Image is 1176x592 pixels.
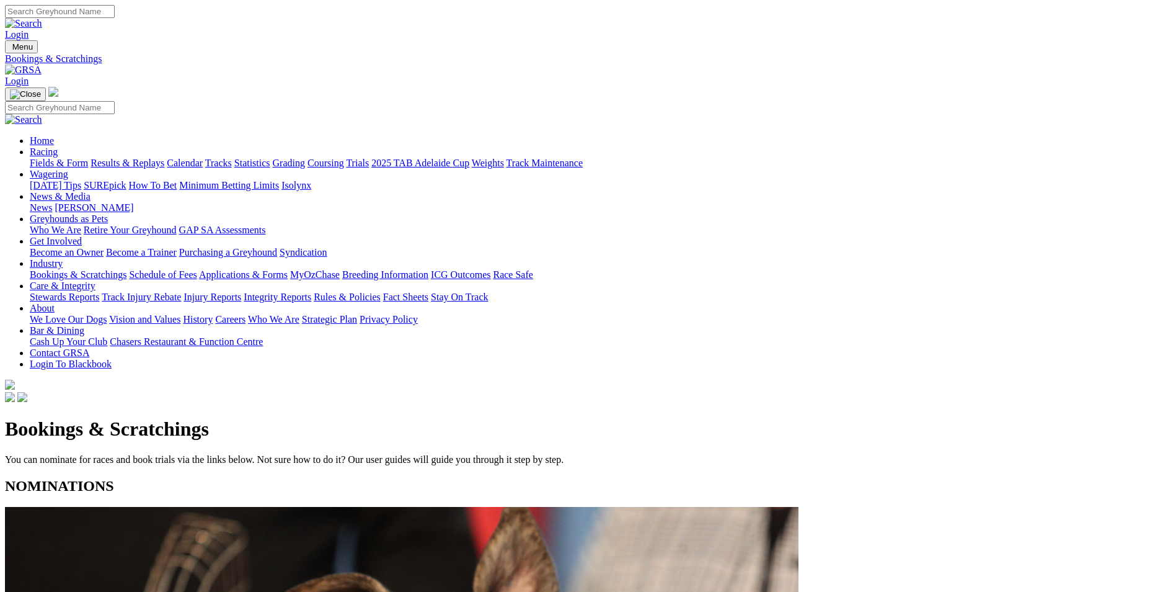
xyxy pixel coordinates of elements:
[30,158,1171,169] div: Racing
[30,225,1171,236] div: Greyhounds as Pets
[205,158,232,168] a: Tracks
[5,114,42,125] img: Search
[5,87,46,101] button: Toggle navigation
[179,225,266,235] a: GAP SA Assessments
[30,247,1171,258] div: Get Involved
[167,158,203,168] a: Calendar
[281,180,311,191] a: Isolynx
[30,202,52,213] a: News
[5,40,38,53] button: Toggle navigation
[10,89,41,99] img: Close
[30,169,68,179] a: Wagering
[5,65,42,76] img: GRSA
[30,303,55,313] a: About
[30,202,1171,213] div: News & Media
[234,158,270,168] a: Statistics
[5,478,1171,495] h2: NOMINATIONS
[346,158,369,168] a: Trials
[215,314,245,325] a: Careers
[179,247,277,258] a: Purchasing a Greyhound
[493,269,533,280] a: Race Safe
[84,225,177,235] a: Retire Your Greyhound
[273,158,305,168] a: Grading
[5,29,29,40] a: Login
[431,292,488,302] a: Stay On Track
[183,314,213,325] a: History
[199,269,288,280] a: Applications & Forms
[360,314,418,325] a: Privacy Policy
[5,18,42,29] img: Search
[55,202,133,213] a: [PERSON_NAME]
[30,269,1171,280] div: Industry
[30,314,1171,325] div: About
[280,247,327,258] a: Syndication
[472,158,504,168] a: Weights
[5,5,115,18] input: Search
[5,392,15,402] img: facebook.svg
[302,314,357,325] a: Strategic Plan
[5,380,15,390] img: logo-grsa-white.png
[371,158,469,168] a: 2025 TAB Adelaide Cup
[102,292,181,302] a: Track Injury Rebate
[248,314,299,325] a: Who We Are
[183,292,241,302] a: Injury Reports
[30,258,63,269] a: Industry
[30,314,107,325] a: We Love Our Dogs
[48,87,58,97] img: logo-grsa-white.png
[244,292,311,302] a: Integrity Reports
[30,180,1171,191] div: Wagering
[30,292,99,302] a: Stewards Reports
[290,269,340,280] a: MyOzChase
[5,418,1171,441] h1: Bookings & Scratchings
[17,392,27,402] img: twitter.svg
[30,280,95,291] a: Care & Integrity
[30,247,104,258] a: Become an Owner
[30,325,84,336] a: Bar & Dining
[30,213,108,224] a: Greyhounds as Pets
[30,269,126,280] a: Bookings & Scratchings
[30,236,82,246] a: Get Involved
[431,269,490,280] a: ICG Outcomes
[30,191,91,202] a: News & Media
[30,336,1171,348] div: Bar & Dining
[5,53,1171,65] a: Bookings & Scratchings
[342,269,428,280] a: Breeding Information
[30,359,112,369] a: Login To Blackbook
[30,180,81,191] a: [DATE] Tips
[129,180,177,191] a: How To Bet
[307,158,344,168] a: Coursing
[30,135,54,146] a: Home
[5,101,115,114] input: Search
[30,225,81,235] a: Who We Are
[30,158,88,168] a: Fields & Form
[5,76,29,86] a: Login
[110,336,263,347] a: Chasers Restaurant & Function Centre
[30,336,107,347] a: Cash Up Your Club
[106,247,177,258] a: Become a Trainer
[30,292,1171,303] div: Care & Integrity
[5,454,1171,465] p: You can nominate for races and book trials via the links below. Not sure how to do it? Our user g...
[179,180,279,191] a: Minimum Betting Limits
[129,269,197,280] a: Schedule of Fees
[383,292,428,302] a: Fact Sheets
[506,158,583,168] a: Track Maintenance
[30,348,89,358] a: Contact GRSA
[91,158,164,168] a: Results & Replays
[12,42,33,52] span: Menu
[109,314,180,325] a: Vision and Values
[30,146,58,157] a: Racing
[84,180,126,191] a: SUREpick
[314,292,381,302] a: Rules & Policies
